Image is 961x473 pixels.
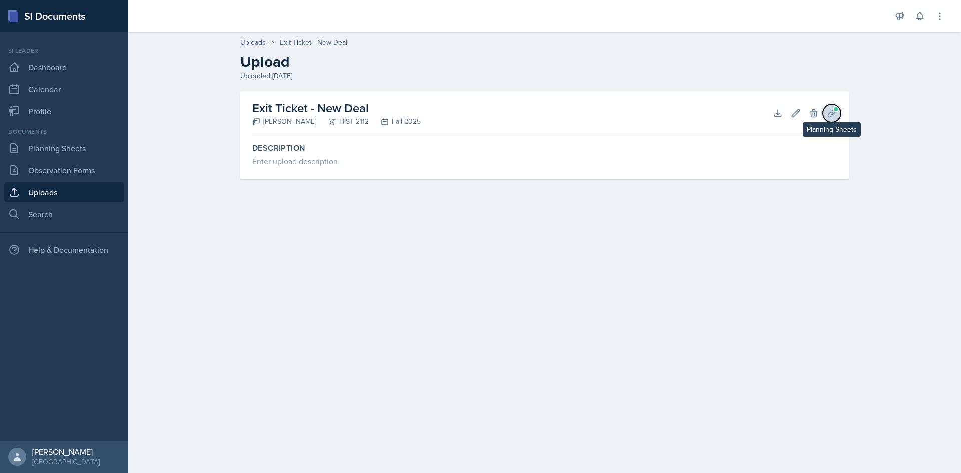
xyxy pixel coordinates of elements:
[4,240,124,260] div: Help & Documentation
[252,116,316,127] div: [PERSON_NAME]
[316,116,369,127] div: HIST 2112
[4,57,124,77] a: Dashboard
[240,53,849,71] h2: Upload
[4,204,124,224] a: Search
[4,79,124,99] a: Calendar
[4,138,124,158] a: Planning Sheets
[280,37,347,48] div: Exit Ticket - New Deal
[4,160,124,180] a: Observation Forms
[240,37,266,48] a: Uploads
[4,127,124,136] div: Documents
[240,71,849,81] div: Uploaded [DATE]
[4,46,124,55] div: Si leader
[823,104,841,122] button: Planning Sheets
[369,116,421,127] div: Fall 2025
[252,99,421,117] h2: Exit Ticket - New Deal
[32,447,100,457] div: [PERSON_NAME]
[252,143,837,153] label: Description
[252,155,837,167] div: Enter upload description
[32,457,100,467] div: [GEOGRAPHIC_DATA]
[4,182,124,202] a: Uploads
[4,101,124,121] a: Profile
